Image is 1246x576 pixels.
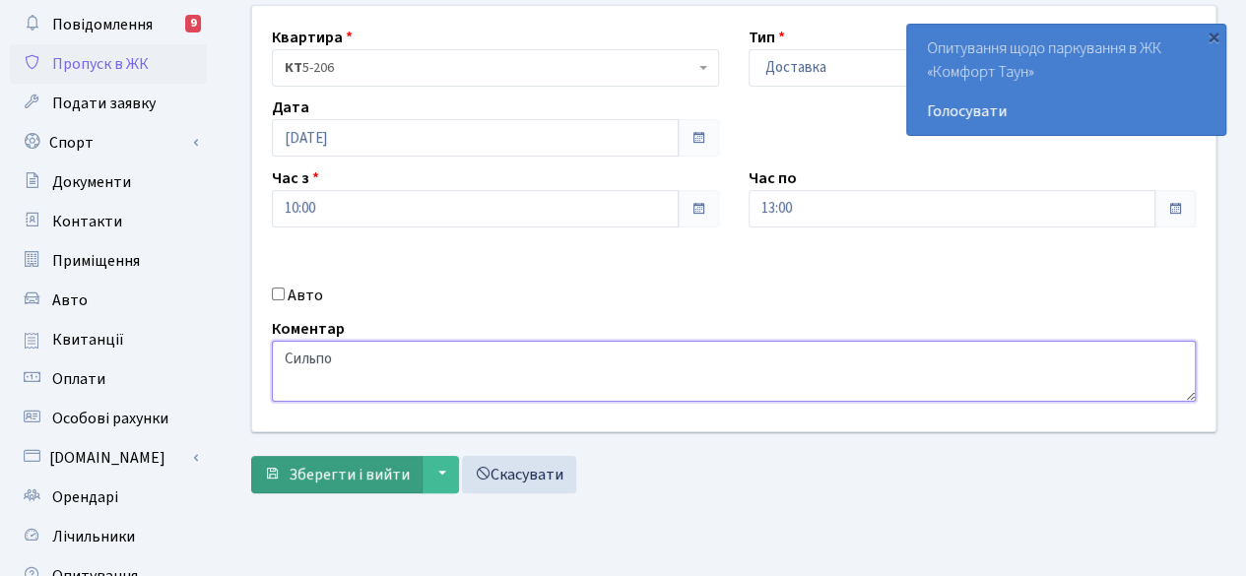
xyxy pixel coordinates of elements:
[52,329,124,351] span: Квитанції
[52,250,140,272] span: Приміщення
[907,25,1225,135] div: Опитування щодо паркування в ЖК «Комфорт Таун»
[10,84,207,123] a: Подати заявку
[52,368,105,390] span: Оплати
[10,399,207,438] a: Особові рахунки
[52,211,122,232] span: Контакти
[52,289,88,311] span: Авто
[10,5,207,44] a: Повідомлення9
[52,53,149,75] span: Пропуск в ЖК
[272,96,309,119] label: Дата
[10,478,207,517] a: Орендарі
[52,171,131,193] span: Документи
[749,26,785,49] label: Тип
[10,202,207,241] a: Контакти
[10,359,207,399] a: Оплати
[288,284,323,307] label: Авто
[927,99,1206,123] a: Голосувати
[52,408,168,429] span: Особові рахунки
[10,320,207,359] a: Квитанції
[251,456,423,493] button: Зберегти і вийти
[185,15,201,32] div: 9
[285,58,694,78] span: <b>КТ</b>&nbsp;&nbsp;&nbsp;&nbsp;5-206
[285,58,302,78] b: КТ
[10,517,207,556] a: Лічильники
[52,486,118,508] span: Орендарі
[10,438,207,478] a: [DOMAIN_NAME]
[272,26,353,49] label: Квартира
[10,123,207,162] a: Спорт
[52,93,156,114] span: Подати заявку
[10,281,207,320] a: Авто
[272,166,319,190] label: Час з
[462,456,576,493] a: Скасувати
[10,162,207,202] a: Документи
[10,44,207,84] a: Пропуск в ЖК
[10,241,207,281] a: Приміщення
[52,14,153,35] span: Повідомлення
[52,526,135,547] span: Лічильники
[749,166,797,190] label: Час по
[1204,27,1223,46] div: ×
[272,49,719,87] span: <b>КТ</b>&nbsp;&nbsp;&nbsp;&nbsp;5-206
[272,317,345,341] label: Коментар
[289,464,410,485] span: Зберегти і вийти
